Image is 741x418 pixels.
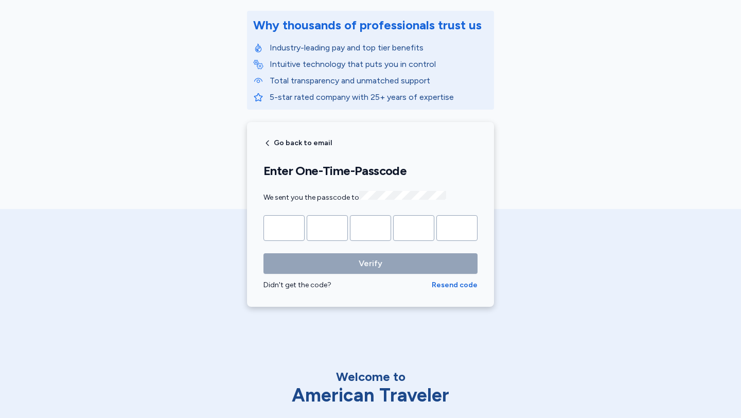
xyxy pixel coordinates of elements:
[263,215,305,241] input: Please enter OTP character 1
[350,215,391,241] input: Please enter OTP character 3
[359,257,382,270] span: Verify
[270,91,488,103] p: 5-star rated company with 25+ years of expertise
[263,193,446,202] span: We sent you the passcode to
[253,17,482,33] div: Why thousands of professionals trust us
[307,215,348,241] input: Please enter OTP character 2
[436,215,478,241] input: Please enter OTP character 5
[263,163,478,179] h1: Enter One-Time-Passcode
[263,280,432,290] div: Didn't get the code?
[393,215,434,241] input: Please enter OTP character 4
[432,280,478,290] button: Resend code
[263,253,478,274] button: Verify
[262,369,479,385] div: Welcome to
[270,75,488,87] p: Total transparency and unmatched support
[262,385,479,406] div: American Traveler
[263,139,332,147] button: Go back to email
[270,42,488,54] p: Industry-leading pay and top tier benefits
[270,58,488,71] p: Intuitive technology that puts you in control
[274,140,332,147] span: Go back to email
